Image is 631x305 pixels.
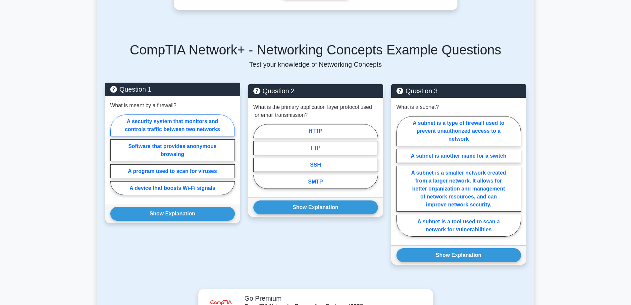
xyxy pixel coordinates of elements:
[396,166,521,212] label: A subnet is a smaller network created from a larger network. It allows for better organization an...
[110,114,235,136] label: A security system that monitors and controls traffic between two networks
[253,175,378,189] label: SMTP
[253,158,378,172] label: SSH
[105,60,526,68] p: Test your knowledge of Networking Concepts
[253,141,378,155] label: FTP
[105,42,526,58] h5: CompTIA Network+ - Networking Concepts Example Questions
[253,87,378,95] h5: Question 2
[253,124,378,138] label: HTTP
[396,116,521,146] label: A subnet is a type of firewall used to prevent unauthorized access to a network
[396,248,521,262] button: Show Explanation
[110,181,235,195] label: A device that boosts Wi-Fi signals
[396,215,521,237] label: A subnet is a tool used to scan a network for vulnerabilities
[253,103,378,119] p: What is the primary application layer protocol used for email transmission?
[110,207,235,221] button: Show Explanation
[110,139,235,161] label: Software that provides anonymous browsing
[110,85,235,93] h5: Question 1
[396,149,521,163] label: A subnet is another name for a switch
[110,102,177,110] p: What is meant by a firewall?
[253,200,378,214] button: Show Explanation
[396,87,521,95] h5: Question 3
[396,103,439,111] p: What is a subnet?
[110,164,235,178] label: A program used to scan for viruses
